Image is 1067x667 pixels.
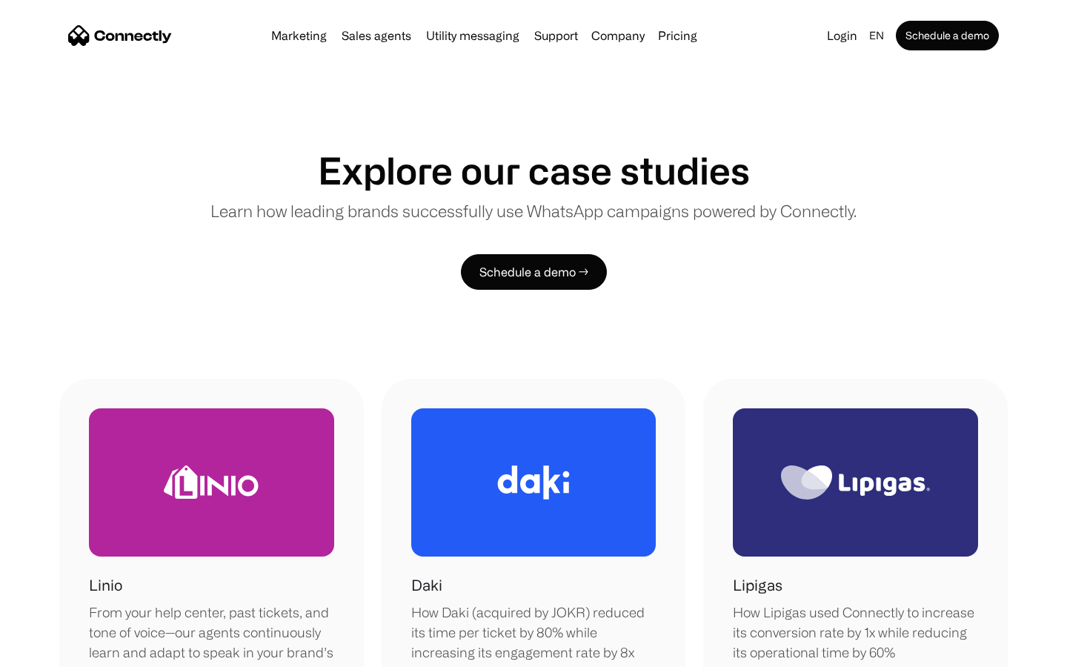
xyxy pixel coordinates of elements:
[733,574,782,597] h1: Lipigas
[733,603,978,663] div: How Lipigas used Connectly to increase its conversion rate by 1x while reducing its operational t...
[411,574,442,597] h1: Daki
[318,148,750,193] h1: Explore our case studies
[164,465,259,499] img: Linio Logo
[869,25,884,46] div: en
[89,574,122,597] h1: Linio
[821,25,863,46] a: Login
[420,30,525,42] a: Utility messaging
[587,25,649,46] div: Company
[497,465,570,500] img: Daki Logo
[591,25,645,46] div: Company
[30,641,89,662] ul: Language list
[210,199,857,223] p: Learn how leading brands successfully use WhatsApp campaigns powered by Connectly.
[15,640,89,662] aside: Language selected: English
[863,25,893,46] div: en
[265,30,333,42] a: Marketing
[528,30,584,42] a: Support
[652,30,703,42] a: Pricing
[461,254,607,290] a: Schedule a demo →
[336,30,417,42] a: Sales agents
[896,21,999,50] a: Schedule a demo
[68,24,172,47] a: home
